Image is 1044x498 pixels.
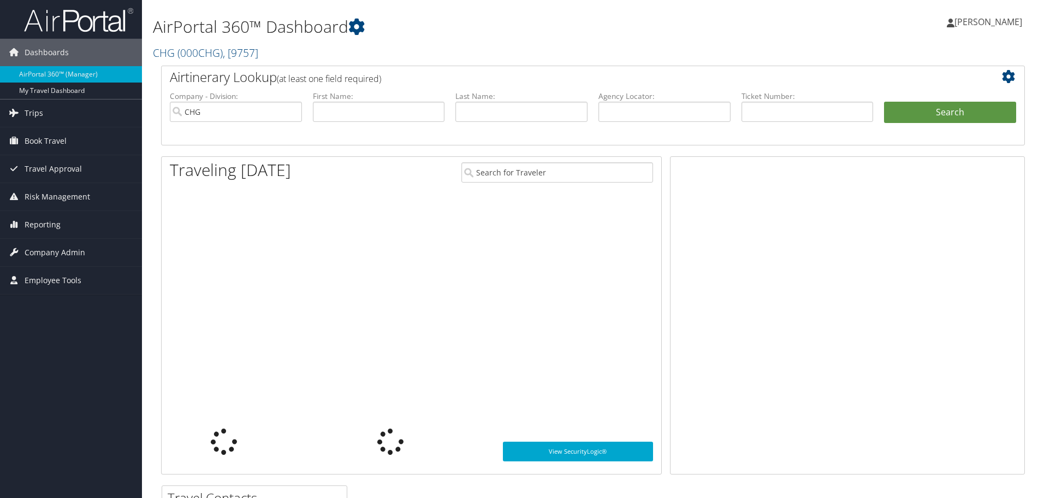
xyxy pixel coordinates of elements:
[947,5,1033,38] a: [PERSON_NAME]
[25,183,90,210] span: Risk Management
[170,159,291,181] h1: Traveling [DATE]
[25,211,61,238] span: Reporting
[742,91,874,102] label: Ticket Number:
[313,91,445,102] label: First Name:
[461,162,653,183] input: Search for Traveler
[884,102,1016,124] button: Search
[503,442,653,461] a: View SecurityLogic®
[277,73,381,85] span: (at least one field required)
[170,68,944,86] h2: Airtinerary Lookup
[25,155,82,183] span: Travel Approval
[25,39,69,66] span: Dashboards
[170,91,302,102] label: Company - Division:
[25,239,85,266] span: Company Admin
[153,45,258,60] a: CHG
[954,16,1022,28] span: [PERSON_NAME]
[153,15,740,38] h1: AirPortal 360™ Dashboard
[25,99,43,127] span: Trips
[223,45,258,60] span: , [ 9757 ]
[25,267,81,294] span: Employee Tools
[24,7,133,33] img: airportal-logo.png
[177,45,223,60] span: ( 000CHG )
[455,91,588,102] label: Last Name:
[598,91,731,102] label: Agency Locator:
[25,127,67,155] span: Book Travel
